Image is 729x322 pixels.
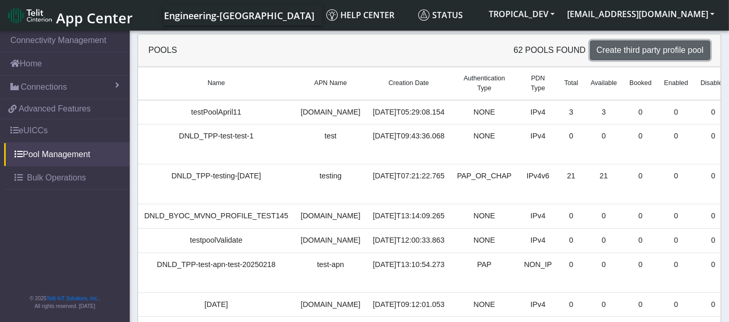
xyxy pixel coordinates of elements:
[163,5,314,25] a: Your current platform instance
[524,211,552,222] div: IPv4
[389,78,429,88] span: Creation Date
[314,78,347,88] span: APN Name
[301,171,361,182] div: testing
[623,164,658,204] td: 0
[457,299,512,311] div: NONE
[457,107,512,118] div: NONE
[301,299,361,311] div: [DOMAIN_NAME]
[373,211,445,222] div: [DATE]T13:14:09.265
[658,100,694,124] td: 0
[664,78,688,88] span: Enabled
[373,299,445,311] div: [DATE]T09:12:01.053
[301,235,361,246] div: [DOMAIN_NAME]
[138,292,295,317] td: [DATE]
[623,100,658,124] td: 0
[558,164,585,204] td: 21
[700,78,726,88] span: Disabled
[457,131,512,142] div: NONE
[584,164,623,204] td: 21
[524,235,552,246] div: IPv4
[457,235,512,246] div: NONE
[414,5,483,25] a: Status
[561,5,721,23] button: [EMAIL_ADDRESS][DOMAIN_NAME]
[373,107,445,118] div: [DATE]T05:29:08.154
[56,8,133,27] span: App Center
[138,164,295,204] td: DNLD_TPP-testing-[DATE]
[483,5,561,23] button: TROPICAL_DEV
[558,204,585,229] td: 0
[584,292,623,317] td: 0
[457,171,512,182] div: PAP_OR_CHAP
[301,259,361,271] div: test-apn
[8,7,52,24] img: logo-telit-cinterion-gw-new.png
[457,211,512,222] div: NONE
[373,259,445,271] div: [DATE]T13:10:54.273
[524,299,552,311] div: IPv4
[658,229,694,253] td: 0
[373,235,445,246] div: [DATE]T12:00:33.863
[21,81,67,93] span: Connections
[138,124,295,164] td: DNLD_TPP-test-test-1
[558,124,585,164] td: 0
[322,5,414,25] a: Help center
[524,74,552,93] span: PDN Type
[301,107,361,118] div: [DOMAIN_NAME]
[623,204,658,229] td: 0
[141,44,430,57] div: Pools
[457,259,512,271] div: PAP
[658,204,694,229] td: 0
[597,46,704,54] span: Create third party profile pool
[19,103,91,115] span: Advanced Features
[584,100,623,124] td: 3
[326,9,338,21] img: knowledge.svg
[590,40,710,60] button: Create third party profile pool
[47,296,99,301] a: Telit IoT Solutions, Inc.
[658,164,694,204] td: 0
[457,74,512,93] span: Authentication Type
[584,124,623,164] td: 0
[138,204,295,229] td: DNLD_BYOC_MVNO_PROFILE_TEST145
[373,171,445,182] div: [DATE]T07:21:22.765
[584,253,623,292] td: 0
[301,131,361,142] div: test
[558,229,585,253] td: 0
[590,78,617,88] span: Available
[8,4,131,26] a: App Center
[514,44,586,57] span: 62 pools found
[629,78,652,88] span: Booked
[658,292,694,317] td: 0
[584,204,623,229] td: 0
[623,229,658,253] td: 0
[558,253,585,292] td: 0
[623,253,658,292] td: 0
[373,131,445,142] div: [DATE]T09:43:36.068
[524,131,552,142] div: IPv4
[164,9,314,22] span: Engineering-[GEOGRAPHIC_DATA]
[658,253,694,292] td: 0
[301,211,361,222] div: [DOMAIN_NAME]
[326,9,394,21] span: Help center
[558,100,585,124] td: 3
[138,229,295,253] td: testpoolValidate
[418,9,430,21] img: status.svg
[623,124,658,164] td: 0
[584,229,623,253] td: 0
[208,78,225,88] span: Name
[138,253,295,292] td: DNLD_TPP-test-apn-test-20250218
[4,143,130,166] a: Pool Management
[4,166,130,189] a: Bulk Operations
[658,124,694,164] td: 0
[524,259,552,271] div: NON_IP
[558,292,585,317] td: 0
[418,9,463,21] span: Status
[524,107,552,118] div: IPv4
[565,78,579,88] span: Total
[27,172,86,184] span: Bulk Operations
[524,171,552,182] div: IPv4v6
[623,292,658,317] td: 0
[138,100,295,124] td: testPoolApril11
